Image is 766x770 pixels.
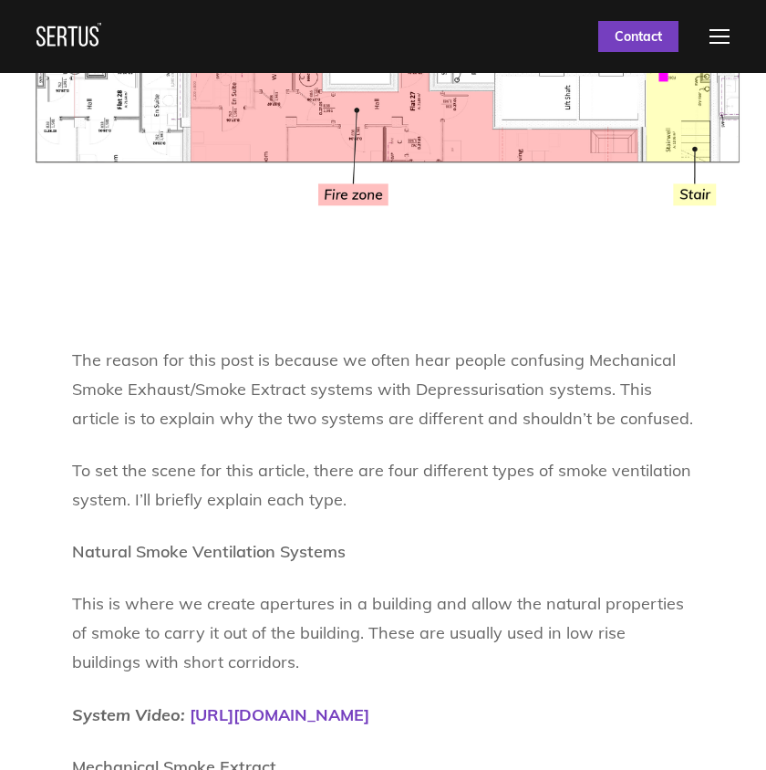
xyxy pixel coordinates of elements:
[190,704,369,725] a: [URL][DOMAIN_NAME]
[72,589,694,677] p: This is where we create apertures in a building and allow the natural properties of smoke to carr...
[72,346,694,433] p: The reason for this post is because we often hear people confusing Mechanical Smoke Exhaust/Smoke...
[72,541,346,562] b: Natural Smoke Ventilation Systems
[72,704,185,725] i: System Video:
[598,21,678,52] a: Contact
[72,456,694,515] p: To set the scene for this article, there are four different types of smoke ventilation system. I’...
